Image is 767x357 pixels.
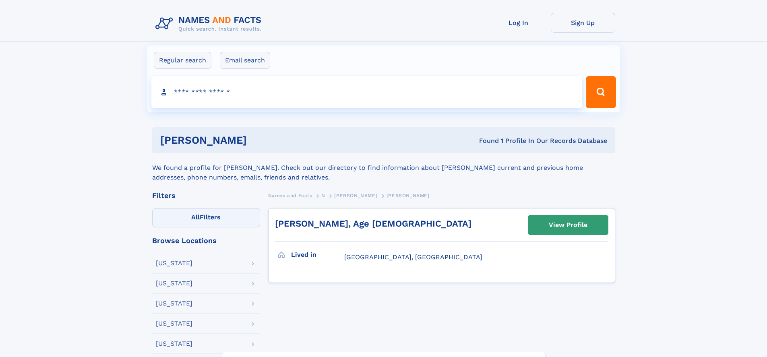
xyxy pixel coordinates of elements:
[220,52,270,69] label: Email search
[586,76,616,108] button: Search Button
[321,190,325,200] a: N
[344,253,482,261] span: [GEOGRAPHIC_DATA], [GEOGRAPHIC_DATA]
[191,213,200,221] span: All
[156,320,192,327] div: [US_STATE]
[160,135,363,145] h1: [PERSON_NAME]
[152,237,260,244] div: Browse Locations
[156,340,192,347] div: [US_STATE]
[156,280,192,287] div: [US_STATE]
[154,52,211,69] label: Regular search
[152,208,260,227] label: Filters
[156,300,192,307] div: [US_STATE]
[321,193,325,198] span: N
[528,215,608,235] a: View Profile
[152,192,260,199] div: Filters
[268,190,312,200] a: Names and Facts
[291,248,344,262] h3: Lived in
[334,190,377,200] a: [PERSON_NAME]
[551,13,615,33] a: Sign Up
[151,76,583,108] input: search input
[275,219,471,229] a: [PERSON_NAME], Age [DEMOGRAPHIC_DATA]
[152,13,268,35] img: Logo Names and Facts
[549,216,587,234] div: View Profile
[486,13,551,33] a: Log In
[387,193,430,198] span: [PERSON_NAME]
[152,153,615,182] div: We found a profile for [PERSON_NAME]. Check out our directory to find information about [PERSON_N...
[156,260,192,266] div: [US_STATE]
[363,136,607,145] div: Found 1 Profile In Our Records Database
[334,193,377,198] span: [PERSON_NAME]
